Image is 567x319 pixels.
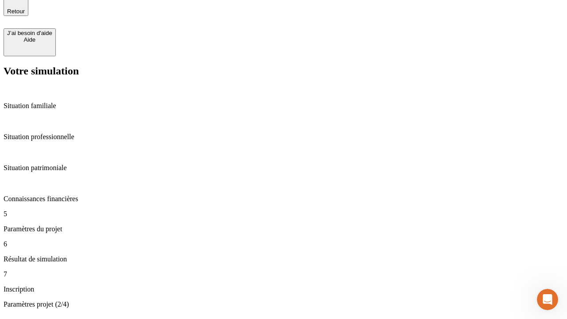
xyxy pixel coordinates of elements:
[4,195,563,203] p: Connaissances financières
[7,36,52,43] div: Aide
[4,270,563,278] p: 7
[4,28,56,56] button: J’ai besoin d'aideAide
[4,133,563,141] p: Situation professionnelle
[4,210,563,218] p: 5
[4,240,563,248] p: 6
[4,225,563,233] p: Paramètres du projet
[4,255,563,263] p: Résultat de simulation
[4,65,563,77] h2: Votre simulation
[7,8,25,15] span: Retour
[4,285,563,293] p: Inscription
[537,289,558,310] iframe: Intercom live chat
[4,102,563,110] p: Situation familiale
[4,164,563,172] p: Situation patrimoniale
[4,300,563,308] p: Paramètres projet (2/4)
[7,30,52,36] div: J’ai besoin d'aide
